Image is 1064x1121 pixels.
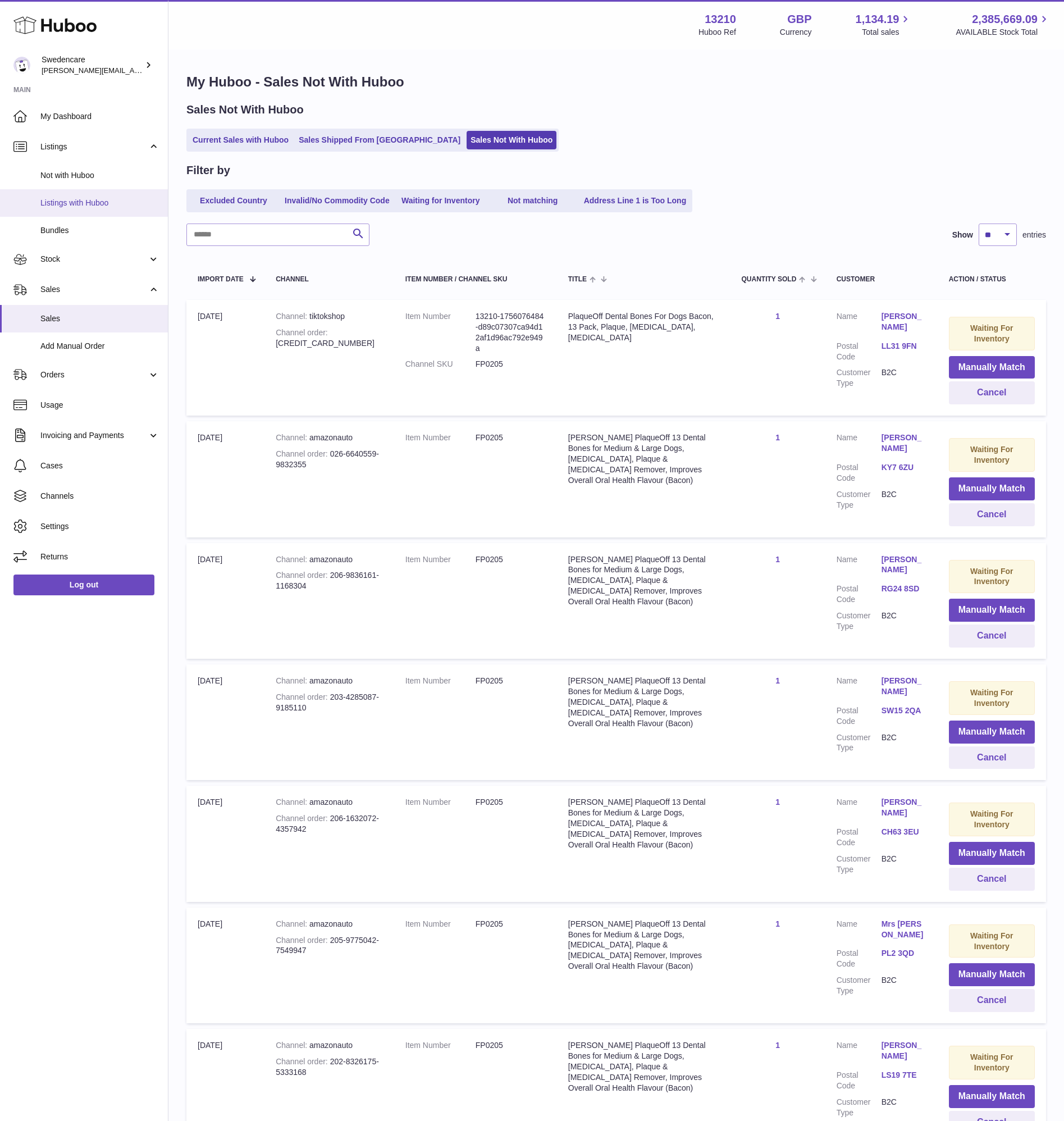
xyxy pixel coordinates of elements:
[40,198,159,208] span: Listings with Huboo
[856,12,912,38] a: 1,134.19 Total sales
[949,989,1035,1012] button: Cancel
[276,328,328,337] strong: Channel order
[40,313,159,324] span: Sales
[882,554,926,576] a: [PERSON_NAME]
[276,571,330,580] strong: Channel order
[705,12,736,27] strong: 13210
[882,610,926,632] dd: B2C
[837,1070,882,1091] dt: Postal Code
[476,797,546,808] dd: FP0205
[882,462,926,473] a: KY7 6ZU
[40,430,148,441] span: Invoicing and Payments
[281,192,394,210] a: Invalid/No Commodity Code
[949,477,1035,500] button: Manually Match
[882,341,926,352] a: LL31 9FN
[837,311,882,335] dt: Name
[405,432,476,443] dt: Item Number
[476,919,546,929] dd: FP0205
[952,230,973,240] label: Show
[276,311,383,322] div: tiktokshop
[882,919,926,940] a: Mrs [PERSON_NAME]
[970,931,1013,951] strong: Waiting For Inventory
[882,489,926,511] dd: B2C
[949,1085,1035,1108] button: Manually Match
[276,276,383,283] div: Channel
[476,432,546,443] dd: FP0205
[775,1041,780,1050] a: 1
[970,445,1013,464] strong: Waiting For Inventory
[276,554,383,565] div: amazonauto
[276,1056,383,1078] div: 202-8326175-5333168
[568,432,719,485] div: [PERSON_NAME] PlaqueOff 13 Dental Bones for Medium & Large Dogs, [MEDICAL_DATA], Plaque & [MEDICA...
[276,919,383,929] div: amazonauto
[949,503,1035,526] button: Cancel
[970,1052,1013,1072] strong: Waiting For Inventory
[40,170,159,181] span: Not with Huboo
[467,131,556,149] a: Sales Not With Huboo
[276,570,383,591] div: 206-9836161-1168304
[186,543,264,659] td: [DATE]
[295,131,464,149] a: Sales Shipped From [GEOGRAPHIC_DATA]
[476,311,546,354] dd: 13210-1756076484-d89c07307ca94d12af1d96ac792e949a
[40,552,159,562] span: Returns
[276,935,383,956] div: 205-9775042-7549947
[837,948,882,969] dt: Postal Code
[882,1040,926,1061] a: [PERSON_NAME]
[837,489,882,511] dt: Customer Type
[276,449,383,470] div: 026-6640559-9832355
[949,599,1035,622] button: Manually Match
[698,27,736,38] div: Huboo Ref
[40,370,148,380] span: Orders
[837,367,882,389] dt: Customer Type
[949,868,1035,891] button: Cancel
[40,400,159,411] span: Usage
[775,312,780,321] a: 1
[13,575,154,595] a: Log out
[856,12,899,27] span: 1,134.19
[568,311,719,343] div: PlaqueOff Dental Bones For Dogs Bacon, 13 Pack, Plaque, [MEDICAL_DATA], [MEDICAL_DATA]
[186,163,230,178] h2: Filter by
[882,975,926,996] dd: B2C
[837,919,882,943] dt: Name
[186,908,264,1023] td: [DATE]
[956,27,1051,38] span: AVAILABLE Stock Total
[837,584,882,605] dt: Postal Code
[882,432,926,454] a: [PERSON_NAME]
[488,192,578,210] a: Not matching
[276,433,309,442] strong: Channel
[837,1040,882,1064] dt: Name
[276,814,330,823] strong: Channel order
[396,192,486,210] a: Waiting for Inventory
[476,1040,546,1051] dd: FP0205
[970,567,1013,586] strong: Waiting For Inventory
[882,311,926,332] a: [PERSON_NAME]
[837,827,882,848] dt: Postal Code
[276,919,309,928] strong: Channel
[837,1097,882,1118] dt: Customer Type
[949,625,1035,648] button: Cancel
[276,798,309,806] strong: Channel
[40,521,159,532] span: Settings
[568,919,719,972] div: [PERSON_NAME] PlaqueOff 13 Dental Bones for Medium & Large Dogs, [MEDICAL_DATA], Plaque & [MEDICA...
[276,312,309,321] strong: Channel
[568,554,719,607] div: [PERSON_NAME] PlaqueOff 13 Dental Bones for Medium & Large Dogs, [MEDICAL_DATA], Plaque & [MEDICA...
[742,276,797,283] span: Quantity Sold
[568,676,719,728] div: [PERSON_NAME] PlaqueOff 13 Dental Bones for Medium & Large Dogs, [MEDICAL_DATA], Plaque & [MEDICA...
[405,554,476,565] dt: Item Number
[189,131,293,149] a: Current Sales with Huboo
[862,27,912,38] span: Total sales
[568,1040,719,1093] div: [PERSON_NAME] PlaqueOff 13 Dental Bones for Medium & Large Dogs, [MEDICAL_DATA], Plaque & [MEDICA...
[787,12,811,27] strong: GBP
[40,254,148,265] span: Stock
[837,705,882,727] dt: Postal Code
[40,284,148,295] span: Sales
[882,827,926,837] a: CH63 3EU
[276,327,383,349] div: [CREDIT_CARD_NUMBER]
[189,192,278,210] a: Excluded Country
[837,797,882,821] dt: Name
[40,341,159,352] span: Add Manual Order
[882,732,926,754] dd: B2C
[40,491,159,502] span: Channels
[405,311,476,354] dt: Item Number
[837,975,882,996] dt: Customer Type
